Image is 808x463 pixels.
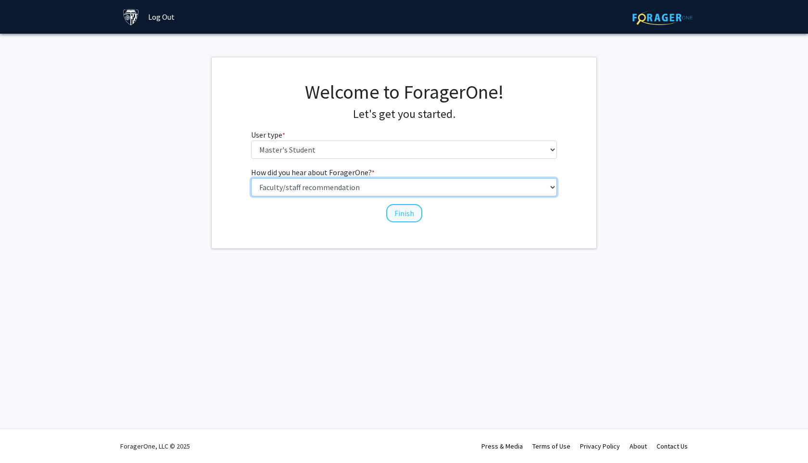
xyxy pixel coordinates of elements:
label: User type [251,129,285,141]
div: ForagerOne, LLC © 2025 [120,429,190,463]
a: Contact Us [656,442,688,450]
iframe: Chat [7,420,41,456]
img: ForagerOne Logo [632,10,693,25]
img: Johns Hopkins University Logo [123,9,139,26]
button: Finish [386,204,422,222]
h1: Welcome to ForagerOne! [251,80,557,103]
h4: Let's get you started. [251,107,557,121]
a: Terms of Use [532,442,570,450]
a: About [630,442,647,450]
label: How did you hear about ForagerOne? [251,167,375,178]
a: Privacy Policy [580,442,620,450]
a: Press & Media [481,442,523,450]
